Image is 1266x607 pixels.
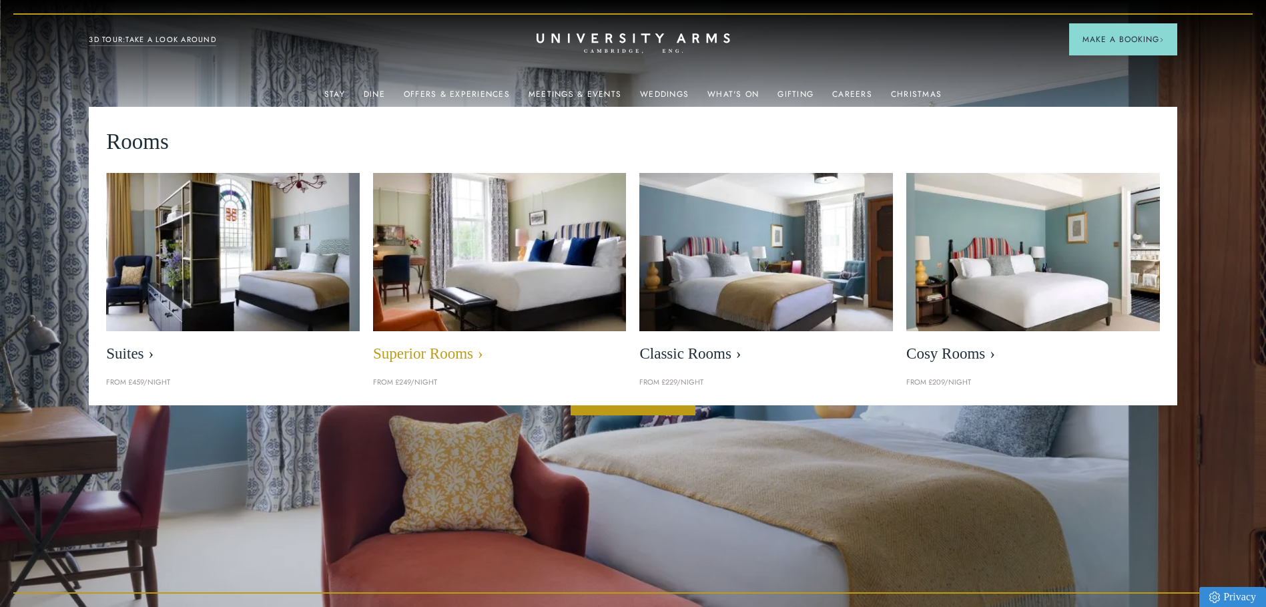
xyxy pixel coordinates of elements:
[777,89,814,107] a: Gifting
[906,173,1160,331] img: image-0c4e569bfe2498b75de12d7d88bf10a1f5f839d4-400x250-jpg
[106,124,169,160] span: Rooms
[324,89,345,107] a: Stay
[832,89,872,107] a: Careers
[364,89,385,107] a: Dine
[639,173,893,370] a: image-7eccef6fe4fe90343db89eb79f703814c40db8b4-400x250-jpg Classic Rooms
[906,173,1160,370] a: image-0c4e569bfe2498b75de12d7d88bf10a1f5f839d4-400x250-jpg Cosy Rooms
[640,89,689,107] a: Weddings
[373,377,627,389] p: From £249/night
[89,34,216,46] a: 3D TOUR:TAKE A LOOK AROUND
[639,173,893,331] img: image-7eccef6fe4fe90343db89eb79f703814c40db8b4-400x250-jpg
[529,89,621,107] a: Meetings & Events
[906,345,1160,363] span: Cosy Rooms
[106,173,360,370] a: image-21e87f5add22128270780cf7737b92e839d7d65d-400x250-jpg Suites
[906,377,1160,389] p: From £209/night
[106,173,360,331] img: image-21e87f5add22128270780cf7737b92e839d7d65d-400x250-jpg
[707,89,759,107] a: What's On
[891,89,942,107] a: Christmas
[106,345,360,363] span: Suites
[106,377,360,389] p: From £459/night
[373,173,627,370] a: image-5bdf0f703dacc765be5ca7f9d527278f30b65e65-400x250-jpg Superior Rooms
[404,89,510,107] a: Offers & Experiences
[537,33,730,54] a: Home
[639,377,893,389] p: From £229/night
[1209,592,1220,603] img: Privacy
[1199,587,1266,607] a: Privacy
[1069,23,1177,55] button: Make a BookingArrow icon
[373,345,627,363] span: Superior Rooms
[639,345,893,363] span: Classic Rooms
[1082,33,1164,45] span: Make a Booking
[1159,37,1164,42] img: Arrow icon
[354,161,645,343] img: image-5bdf0f703dacc765be5ca7f9d527278f30b65e65-400x250-jpg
